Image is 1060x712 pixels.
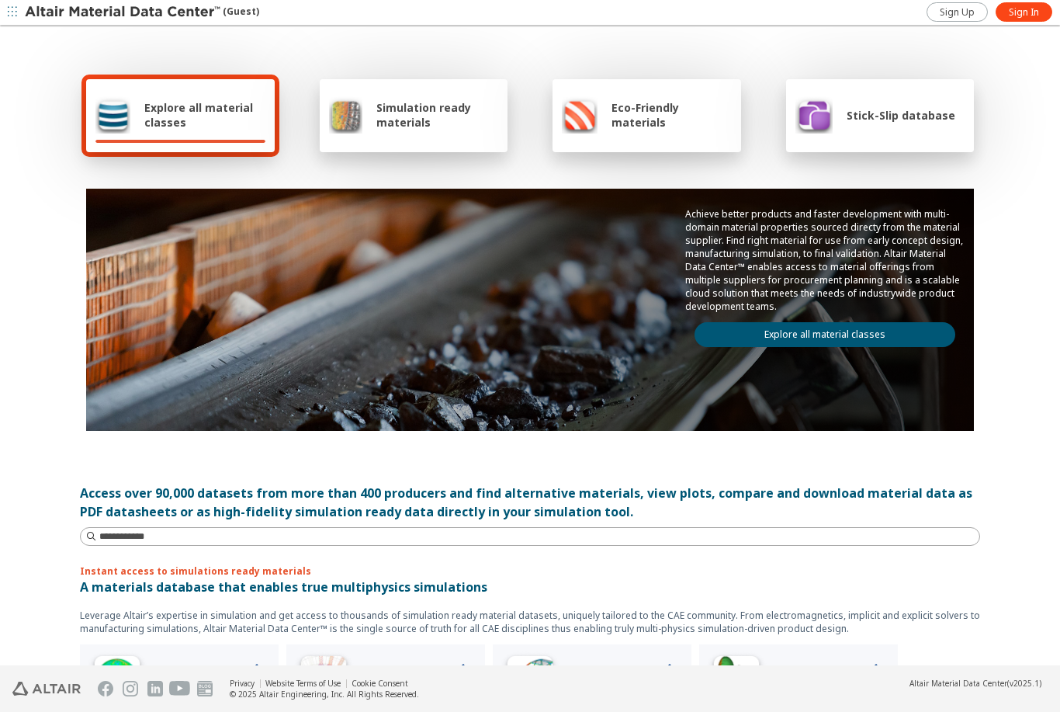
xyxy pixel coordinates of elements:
[795,96,833,134] img: Stick-Slip database
[80,484,980,521] div: Access over 90,000 datasets from more than 400 producers and find alternative materials, view plo...
[25,5,223,20] img: Altair Material Data Center
[80,609,980,635] p: Leverage Altair’s expertise in simulation and get access to thousands of simulation ready materia...
[996,2,1052,22] a: Sign In
[80,564,980,578] p: Instant access to simulations ready materials
[940,6,975,19] span: Sign Up
[25,5,259,20] div: (Guest)
[144,100,265,130] span: Explore all material classes
[909,678,1007,689] span: Altair Material Data Center
[352,678,408,689] a: Cookie Consent
[95,96,130,134] img: Explore all material classes
[927,2,988,22] a: Sign Up
[230,689,419,700] div: © 2025 Altair Engineering, Inc. All Rights Reserved.
[562,96,598,134] img: Eco-Friendly materials
[12,682,81,696] img: Altair Engineering
[265,678,341,689] a: Website Terms of Use
[685,207,965,313] p: Achieve better products and faster development with multi-domain material properties sourced dire...
[1009,6,1039,19] span: Sign In
[611,100,731,130] span: Eco-Friendly materials
[695,322,955,347] a: Explore all material classes
[230,678,255,689] a: Privacy
[847,108,955,123] span: Stick-Slip database
[329,96,362,134] img: Simulation ready materials
[376,100,498,130] span: Simulation ready materials
[80,578,980,596] p: A materials database that enables true multiphysics simulations
[909,678,1041,689] div: (v2025.1)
